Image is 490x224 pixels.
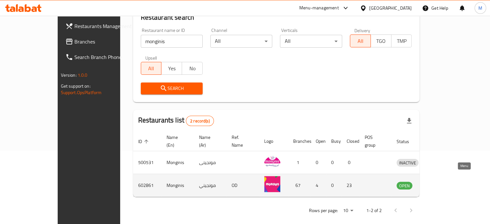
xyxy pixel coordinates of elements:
[74,22,134,30] span: Restaurants Management
[161,62,182,75] button: Yes
[61,88,102,97] a: Support.OpsPlatform
[60,34,139,49] a: Branches
[365,133,384,149] span: POS group
[210,35,272,48] div: All
[161,151,194,174] td: Monginis
[186,116,214,126] div: Total records count
[311,174,326,197] td: 4
[138,115,214,126] h2: Restaurants list
[280,35,342,48] div: All
[341,131,360,151] th: Closed
[141,13,412,22] h2: Restaurant search
[350,34,371,47] button: All
[145,55,157,60] label: Upsell
[288,174,311,197] td: 67
[182,62,203,75] button: No
[133,174,161,197] td: 602861
[353,36,368,46] span: All
[199,133,219,149] span: Name (Ar)
[133,131,448,197] table: enhanced table
[341,174,360,197] td: 23
[141,35,203,48] input: Search for restaurant name or ID..
[397,159,418,167] span: INACTIVE
[133,151,161,174] td: 500531
[194,174,226,197] td: مونجيني
[167,133,186,149] span: Name (En)
[194,151,226,174] td: مونجينى
[341,151,360,174] td: 0
[478,5,482,12] span: M
[164,64,179,73] span: Yes
[74,53,134,61] span: Search Branch Phone
[264,153,280,169] img: Monginis
[366,207,381,215] p: 1-2 of 2
[394,36,409,46] span: TMP
[141,83,203,94] button: Search
[259,131,288,151] th: Logo
[185,64,200,73] span: No
[326,174,341,197] td: 0
[401,113,417,129] div: Export file
[369,5,412,12] div: [GEOGRAPHIC_DATA]
[61,82,91,90] span: Get support on:
[397,182,412,190] span: OPEN
[144,64,159,73] span: All
[311,131,326,151] th: Open
[299,4,339,12] div: Menu-management
[74,38,134,45] span: Branches
[60,49,139,65] a: Search Branch Phone
[326,131,341,151] th: Busy
[309,207,338,215] p: Rows per page:
[146,84,197,93] span: Search
[288,131,311,151] th: Branches
[78,71,88,79] span: 1.0.0
[141,62,162,75] button: All
[232,133,251,149] span: Ref. Name
[186,118,214,124] span: 2 record(s)
[311,151,326,174] td: 0
[61,71,77,79] span: Version:
[326,151,341,174] td: 0
[373,36,389,46] span: TGO
[397,138,418,145] span: Status
[60,18,139,34] a: Restaurants Management
[138,138,150,145] span: ID
[340,206,356,216] div: Rows per page:
[391,34,412,47] button: TMP
[288,151,311,174] td: 1
[354,28,370,33] label: Delivery
[370,34,391,47] button: TGO
[226,174,259,197] td: OD
[161,174,194,197] td: Monginis
[264,176,280,192] img: Monginis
